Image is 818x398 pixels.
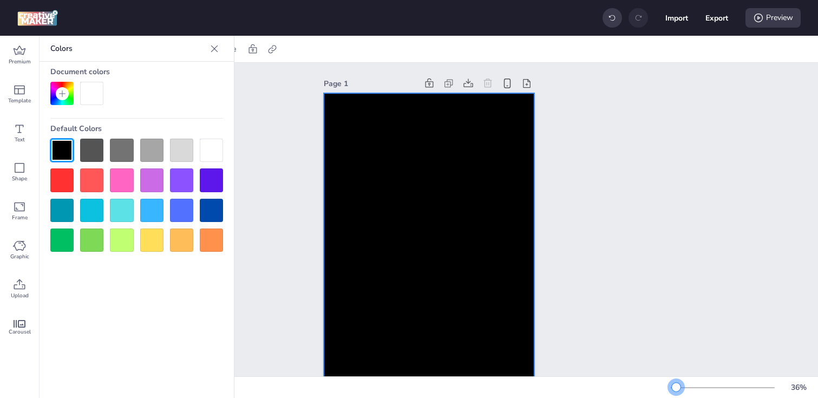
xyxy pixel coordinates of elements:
[50,62,223,82] div: Document colors
[12,174,27,183] span: Shape
[10,252,29,261] span: Graphic
[9,328,31,336] span: Carousel
[50,119,223,139] div: Default Colors
[665,6,688,29] button: Import
[15,135,25,144] span: Text
[745,8,801,28] div: Preview
[17,10,58,26] img: logo Creative Maker
[11,291,29,300] span: Upload
[12,213,28,222] span: Frame
[786,382,812,393] div: 36 %
[705,6,728,29] button: Export
[8,96,31,105] span: Template
[324,78,417,89] div: Page 1
[50,36,206,62] p: Colors
[9,57,31,66] span: Premium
